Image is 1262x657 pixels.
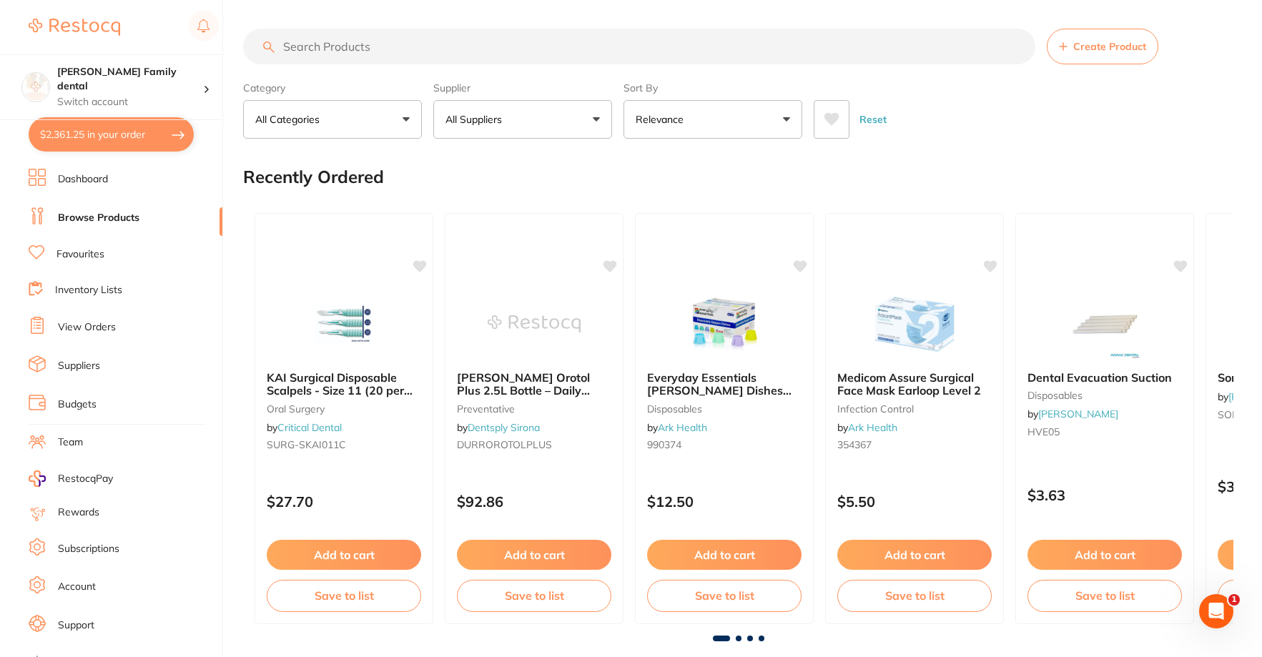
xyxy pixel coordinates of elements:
[58,397,97,412] a: Budgets
[58,211,139,225] a: Browse Products
[243,81,422,94] label: Category
[57,95,203,109] p: Switch account
[457,439,611,450] small: DURROROTOLPLUS
[1047,29,1158,64] button: Create Product
[29,117,194,152] button: $2,361.25 in your order
[1027,371,1182,384] b: Dental Evacuation Suction
[1027,487,1182,503] p: $3.63
[1199,594,1233,628] iframe: Intercom live chat
[647,540,802,570] button: Add to cart
[658,421,707,434] a: Ark Health
[647,580,802,611] button: Save to list
[58,542,119,556] a: Subscriptions
[647,439,802,450] small: 990374
[837,580,992,611] button: Save to list
[837,540,992,570] button: Add to cart
[457,580,611,611] button: Save to list
[457,421,540,434] span: by
[457,403,611,415] small: preventative
[267,493,421,510] p: $27.70
[267,580,421,611] button: Save to list
[22,73,49,100] img: Westbrook Family dental
[1058,288,1151,360] img: Dental Evacuation Suction
[1027,407,1118,420] span: by
[58,580,96,594] a: Account
[267,403,421,415] small: oral surgery
[267,371,421,397] b: KAI Surgical Disposable Scalpels - Size 11 (20 per box)
[57,65,203,93] h4: Westbrook Family dental
[1027,540,1182,570] button: Add to cart
[433,100,612,139] button: All Suppliers
[1228,594,1240,606] span: 1
[837,493,992,510] p: $5.50
[848,421,897,434] a: Ark Health
[647,371,802,397] b: Everyday Essentials Dappen Dishes (200)
[647,421,707,434] span: by
[837,421,897,434] span: by
[58,172,108,187] a: Dashboard
[837,403,992,415] small: infection control
[636,112,689,127] p: Relevance
[837,371,992,397] b: Medicom Assure Surgical Face Mask Earloop Level 2
[457,540,611,570] button: Add to cart
[647,403,802,415] small: disposables
[243,29,1035,64] input: Search Products
[837,439,992,450] small: 354367
[297,288,390,360] img: KAI Surgical Disposable Scalpels - Size 11 (20 per box)
[678,288,771,360] img: Everyday Essentials Dappen Dishes (200)
[457,493,611,510] p: $92.86
[457,371,611,397] b: Durr Orotol Plus 2.5L Bottle – Daily Suction Cleaner
[468,421,540,434] a: Dentsply Sirona
[267,421,342,434] span: by
[29,11,120,44] a: Restocq Logo
[58,435,83,450] a: Team
[855,100,891,139] button: Reset
[55,283,122,297] a: Inventory Lists
[29,470,46,487] img: RestocqPay
[58,618,94,633] a: Support
[29,470,113,487] a: RestocqPay
[623,100,802,139] button: Relevance
[29,19,120,36] img: Restocq Logo
[243,167,384,187] h2: Recently Ordered
[58,505,99,520] a: Rewards
[1073,41,1146,52] span: Create Product
[277,421,342,434] a: Critical Dental
[267,540,421,570] button: Add to cart
[445,112,508,127] p: All Suppliers
[56,247,104,262] a: Favourites
[267,439,421,450] small: SURG-SKAI011C
[1038,407,1118,420] a: [PERSON_NAME]
[243,100,422,139] button: All Categories
[1027,580,1182,611] button: Save to list
[1027,426,1182,438] small: HVE05
[623,81,802,94] label: Sort By
[58,320,116,335] a: View Orders
[58,472,113,486] span: RestocqPay
[255,112,325,127] p: All Categories
[488,288,581,360] img: Durr Orotol Plus 2.5L Bottle – Daily Suction Cleaner
[1027,390,1182,401] small: disposables
[58,359,100,373] a: Suppliers
[647,493,802,510] p: $12.50
[433,81,612,94] label: Supplier
[868,288,961,360] img: Medicom Assure Surgical Face Mask Earloop Level 2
